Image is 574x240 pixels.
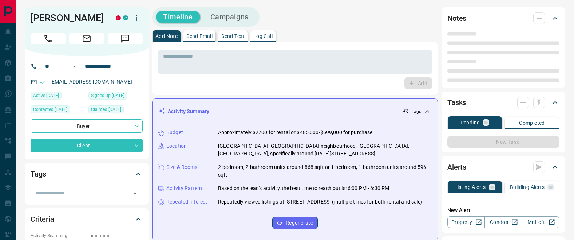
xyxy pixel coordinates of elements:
h2: Tags [31,168,46,180]
p: Activity Pattern [166,185,202,192]
div: Criteria [31,210,143,228]
p: -- ago [410,108,421,115]
p: Building Alerts [510,185,545,190]
p: Approximately $2700 for rental or $485,000-$699,000 for purchase [218,129,372,136]
span: Contacted [DATE] [33,106,67,113]
div: Wed Apr 19 2023 [31,105,85,116]
p: Size & Rooms [166,163,198,171]
p: Completed [519,120,545,125]
p: Send Text [221,34,245,39]
h2: Notes [447,12,466,24]
p: Activity Summary [168,108,209,115]
p: [GEOGRAPHIC_DATA]-[GEOGRAPHIC_DATA] neighbourhood, [GEOGRAPHIC_DATA], [GEOGRAPHIC_DATA], specific... [218,142,432,158]
a: Property [447,216,485,228]
h2: Tasks [447,97,466,108]
span: Email [69,33,104,44]
div: Sun Apr 16 2023 [88,92,143,102]
span: Message [108,33,143,44]
div: Buyer [31,119,143,133]
div: property.ca [116,15,121,20]
p: Send Email [186,34,213,39]
button: Timeline [156,11,200,23]
p: Listing Alerts [454,185,486,190]
div: condos.ca [123,15,128,20]
div: Fri Oct 10 2025 [31,92,85,102]
div: Tasks [447,94,559,111]
p: Repeatedly viewed listings at [STREET_ADDRESS] (multiple times for both rental and sale) [218,198,423,206]
p: Actively Searching: [31,232,85,239]
svg: Email Verified [40,80,45,85]
button: Campaigns [203,11,256,23]
p: Repeated Interest [166,198,207,206]
span: Active [DATE] [33,92,59,99]
div: Activity Summary-- ago [158,105,432,118]
div: Notes [447,9,559,27]
span: Signed up [DATE] [91,92,124,99]
div: Sun Apr 16 2023 [88,105,143,116]
p: Timeframe: [88,232,143,239]
button: Open [130,189,140,199]
div: Tags [31,165,143,183]
h1: [PERSON_NAME] [31,12,105,24]
div: Client [31,139,143,152]
p: Log Call [253,34,273,39]
p: New Alert: [447,206,559,214]
p: Location [166,142,187,150]
p: Based on the lead's activity, the best time to reach out is: 6:00 PM - 6:30 PM [218,185,389,192]
span: Claimed [DATE] [91,106,121,113]
p: Add Note [155,34,178,39]
div: Alerts [447,158,559,176]
a: Condos [484,216,522,228]
button: Regenerate [272,217,318,229]
a: [EMAIL_ADDRESS][DOMAIN_NAME] [50,79,132,85]
p: Budget [166,129,183,136]
span: Call [31,33,66,44]
p: 2-bedroom, 2-bathroom units around 868 sqft or 1-bedroom, 1-bathroom units around 596 sqft [218,163,432,179]
a: Mr.Loft [522,216,559,228]
h2: Criteria [31,213,54,225]
h2: Alerts [447,161,466,173]
button: Open [70,62,79,71]
p: Pending [460,120,480,125]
